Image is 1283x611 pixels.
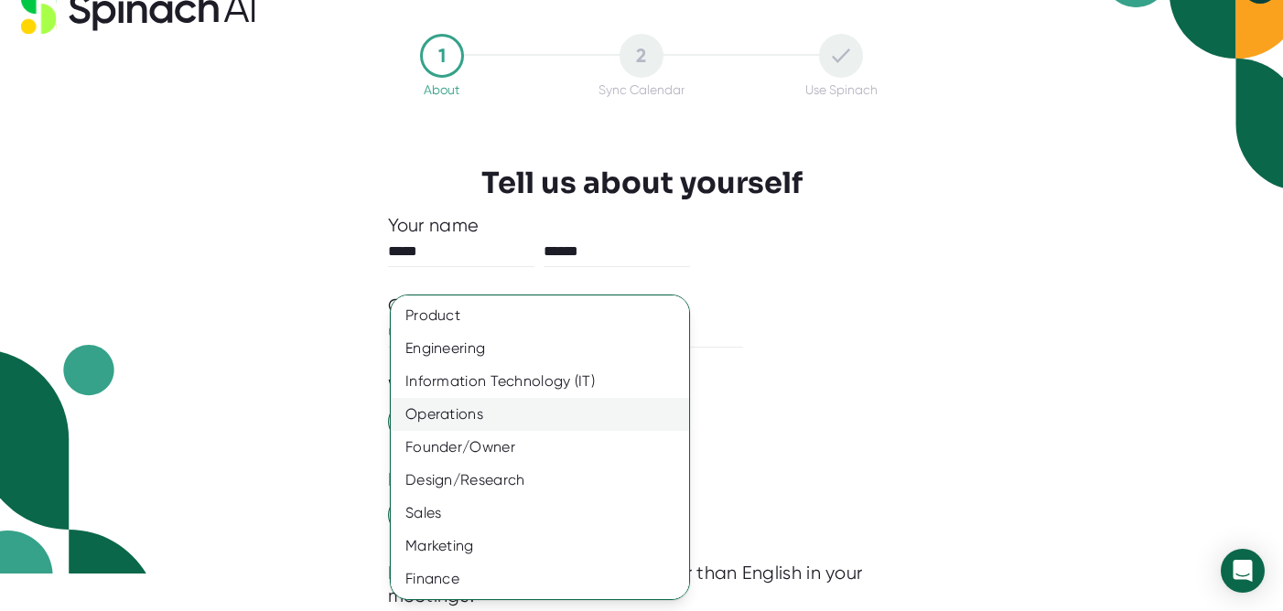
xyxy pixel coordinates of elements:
div: Marketing [391,530,689,563]
div: Operations [391,398,689,431]
div: Finance [391,563,689,595]
div: Founder/Owner [391,431,689,464]
div: Engineering [391,332,689,365]
div: Sales [391,497,689,530]
div: Design/Research [391,464,689,497]
div: Product [391,299,689,332]
div: Information Technology (IT) [391,365,689,398]
div: Open Intercom Messenger [1221,549,1265,593]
